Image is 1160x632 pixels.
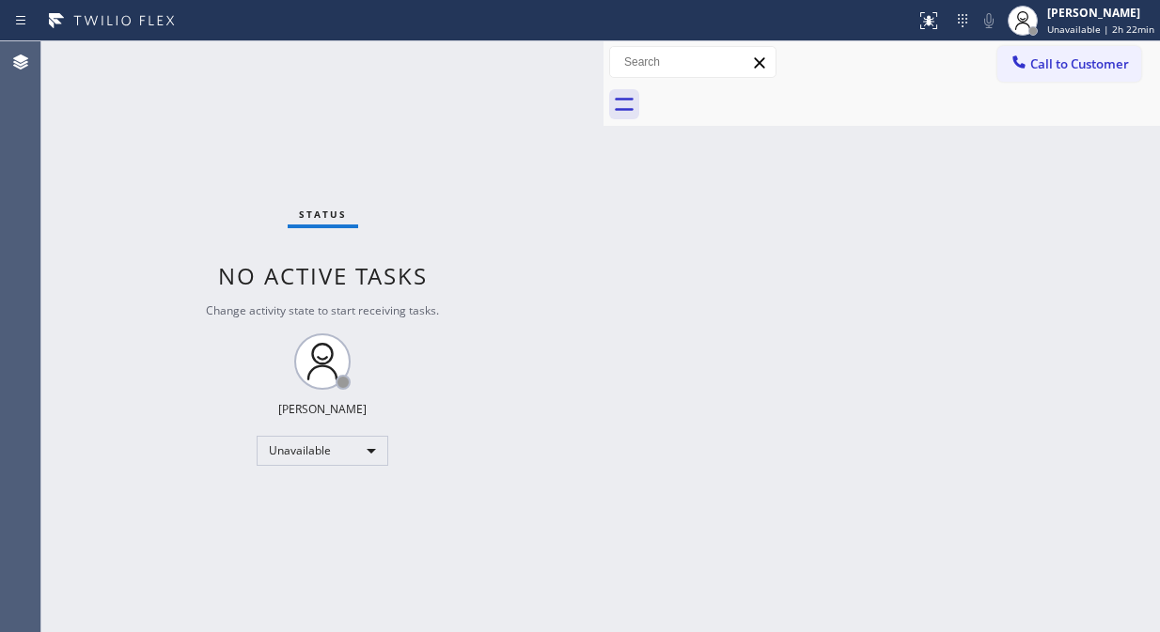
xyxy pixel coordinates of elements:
div: [PERSON_NAME] [1047,5,1154,21]
button: Mute [976,8,1002,34]
span: Change activity state to start receiving tasks. [206,302,439,318]
input: Search [610,47,776,77]
span: Unavailable | 2h 22min [1047,23,1154,36]
span: No active tasks [218,260,428,291]
div: Unavailable [257,436,388,466]
button: Call to Customer [997,46,1141,82]
span: Status [299,208,347,221]
div: [PERSON_NAME] [278,401,367,417]
span: Call to Customer [1030,55,1129,72]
